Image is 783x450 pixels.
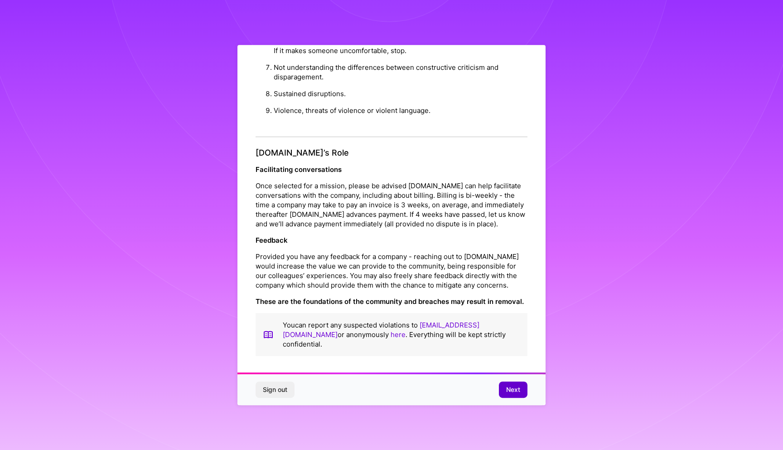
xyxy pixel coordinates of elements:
img: book icon [263,321,274,349]
li: Not understanding the differences between constructive criticism and disparagement. [274,59,527,85]
p: Once selected for a mission, please be advised [DOMAIN_NAME] can help facilitate conversations wi... [256,181,527,229]
strong: These are the foundations of the community and breaches may result in removal. [256,298,524,306]
button: Next [499,382,527,398]
li: Inappropriate attention or contact. Be aware of how your actions affect others. If it makes someo... [274,33,527,59]
button: Sign out [256,382,295,398]
strong: Feedback [256,236,288,245]
li: Violence, threats of violence or violent language. [274,102,527,119]
a: [EMAIL_ADDRESS][DOMAIN_NAME] [283,321,479,339]
a: here [391,331,406,339]
p: Provided you have any feedback for a company - reaching out to [DOMAIN_NAME] would increase the v... [256,252,527,290]
li: Sustained disruptions. [274,85,527,102]
span: Sign out [263,385,287,394]
p: You can report any suspected violations to or anonymously . Everything will be kept strictly conf... [283,321,520,349]
h4: [DOMAIN_NAME]’s Role [256,148,527,158]
strong: Facilitating conversations [256,166,342,174]
span: Next [506,385,520,394]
